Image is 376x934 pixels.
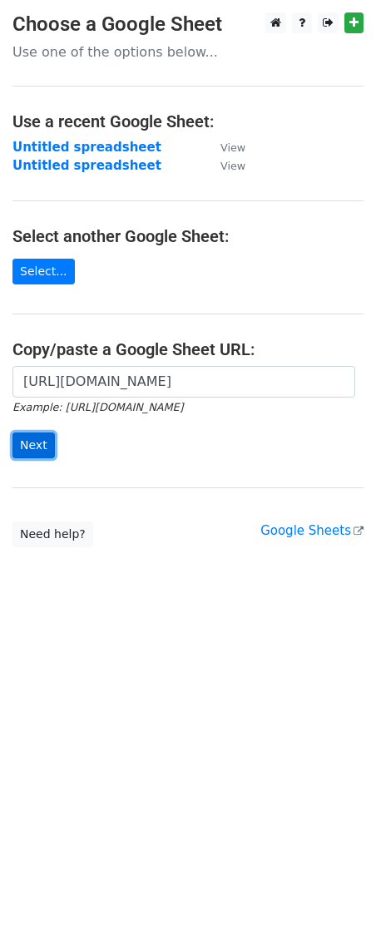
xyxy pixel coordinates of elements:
h4: Copy/paste a Google Sheet URL: [12,339,364,359]
a: Need help? [12,521,93,547]
a: Select... [12,259,75,284]
a: View [204,158,245,173]
h4: Use a recent Google Sheet: [12,111,364,131]
a: Google Sheets [260,523,364,538]
iframe: Chat Widget [293,854,376,934]
a: View [204,140,245,155]
h4: Select another Google Sheet: [12,226,364,246]
p: Use one of the options below... [12,43,364,61]
input: Next [12,432,55,458]
h3: Choose a Google Sheet [12,12,364,37]
a: Untitled spreadsheet [12,140,161,155]
a: Untitled spreadsheet [12,158,161,173]
input: Paste your Google Sheet URL here [12,366,355,398]
small: View [220,160,245,172]
small: Example: [URL][DOMAIN_NAME] [12,401,183,413]
small: View [220,141,245,154]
